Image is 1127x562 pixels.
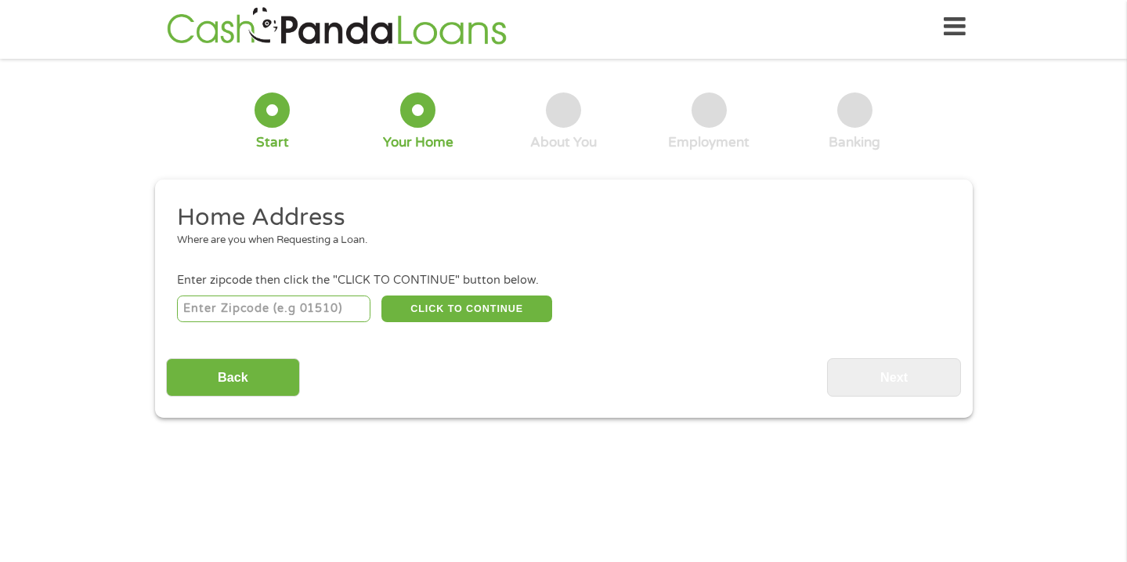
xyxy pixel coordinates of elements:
div: Start [256,134,289,151]
div: Where are you when Requesting a Loan. [177,233,938,248]
input: Back [166,358,300,397]
input: Next [827,358,961,397]
div: Banking [829,134,880,151]
h2: Home Address [177,202,938,234]
div: Your Home [383,134,453,151]
div: Enter zipcode then click the "CLICK TO CONTINUE" button below. [177,272,949,289]
img: GetLoanNow Logo [162,5,511,49]
button: CLICK TO CONTINUE [381,296,552,322]
input: Enter Zipcode (e.g 01510) [177,296,370,322]
div: Employment [668,134,750,151]
div: About You [530,134,597,151]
